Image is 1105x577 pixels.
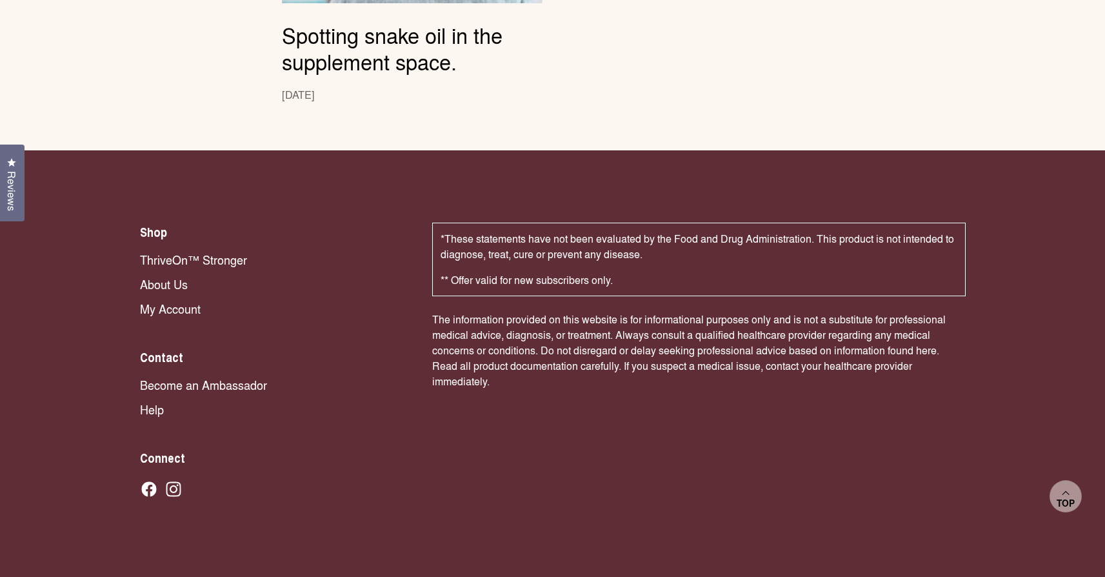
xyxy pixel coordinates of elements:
[1057,498,1075,509] span: Top
[282,88,315,101] span: [DATE]
[140,449,406,467] h2: Connect
[140,223,406,241] h2: Shop
[140,401,406,418] a: Help
[140,376,406,393] a: Become an Ambassador
[140,300,406,317] a: My Account
[282,29,503,74] a: Spotting snake oil in the supplement space.
[282,20,503,79] span: Spotting snake oil in the supplement space.
[140,348,406,366] h2: Contact
[432,312,966,389] p: The information provided on this website is for informational purposes only and is not a substitu...
[441,231,957,262] p: *These statements have not been evaluated by the Food and Drug Administration. This product is no...
[441,272,957,288] p: ** Offer valid for new subscribers only.
[140,276,406,292] a: About Us
[3,171,20,211] span: Reviews
[140,251,406,268] a: ThriveOn™ Stronger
